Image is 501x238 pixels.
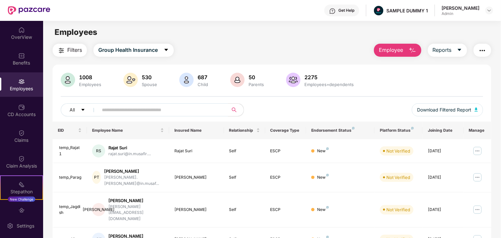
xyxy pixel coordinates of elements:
img: svg+xml;base64,PHN2ZyB4bWxucz0iaHR0cDovL3d3dy53My5vcmcvMjAwMC9zdmciIHhtbG5zOnhsaW5rPSJodHRwOi8vd3... [61,73,75,87]
div: Self [229,174,260,181]
span: All [70,106,75,113]
div: 2275 [303,74,355,81]
div: temp_Jagdish [59,204,82,216]
span: caret-down [164,47,169,53]
img: svg+xml;base64,PHN2ZyB4bWxucz0iaHR0cDovL3d3dy53My5vcmcvMjAwMC9zdmciIHhtbG5zOnhsaW5rPSJodHRwOi8vd3... [409,47,416,54]
th: Insured Name [169,122,224,139]
div: rajat.suri@in.musafir.... [108,151,151,157]
div: ESCP [270,207,301,213]
div: Not Verified [386,174,410,181]
th: Joining Date [423,122,464,139]
div: [PERSON_NAME] [108,198,164,204]
div: 687 [196,74,209,81]
img: svg+xml;base64,PHN2ZyB4bWxucz0iaHR0cDovL3d3dy53My5vcmcvMjAwMC9zdmciIHdpZHRoPSI4IiBoZWlnaHQ9IjgiIH... [326,174,329,176]
span: Filters [67,46,82,54]
div: Stepathon [1,188,42,195]
img: manageButton [472,172,483,183]
img: svg+xml;base64,PHN2ZyB4bWxucz0iaHR0cDovL3d3dy53My5vcmcvMjAwMC9zdmciIHdpZHRoPSIyNCIgaGVpZ2h0PSIyNC... [478,47,486,54]
img: svg+xml;base64,PHN2ZyBpZD0iQ2xhaW0iIHhtbG5zPSJodHRwOi8vd3d3LnczLm9yZy8yMDAwL3N2ZyIgd2lkdGg9IjIwIi... [18,130,25,136]
button: Allcaret-down [61,103,101,116]
div: Child [196,82,209,87]
span: caret-down [81,108,85,113]
th: Coverage Type [265,122,306,139]
img: svg+xml;base64,PHN2ZyB4bWxucz0iaHR0cDovL3d3dy53My5vcmcvMjAwMC9zdmciIHhtbG5zOnhsaW5rPSJodHRwOi8vd3... [286,73,300,87]
div: Parents [247,82,265,87]
img: Pazcare_Alternative_logo-01-01.png [374,6,383,15]
img: svg+xml;base64,PHN2ZyBpZD0iQmVuZWZpdHMiIHhtbG5zPSJodHRwOi8vd3d3LnczLm9yZy8yMDAwL3N2ZyIgd2lkdGg9Ij... [18,52,25,59]
div: [PERSON_NAME] [442,5,479,11]
span: Employee Name [92,128,159,133]
img: svg+xml;base64,PHN2ZyB4bWxucz0iaHR0cDovL3d3dy53My5vcmcvMjAwMC9zdmciIHhtbG5zOnhsaW5rPSJodHRwOi8vd3... [179,73,194,87]
img: manageButton [472,146,483,156]
img: svg+xml;base64,PHN2ZyB4bWxucz0iaHR0cDovL3d3dy53My5vcmcvMjAwMC9zdmciIHhtbG5zOnhsaW5rPSJodHRwOi8vd3... [123,73,138,87]
span: caret-down [457,47,462,53]
span: Employees [55,27,97,37]
div: Employees [78,82,103,87]
div: Self [229,207,260,213]
button: Employee [374,44,421,57]
img: svg+xml;base64,PHN2ZyBpZD0iSGVscC0zMngzMiIgeG1sbnM9Imh0dHA6Ly93d3cudzMub3JnLzIwMDAvc3ZnIiB3aWR0aD... [329,8,336,14]
span: Reports [433,46,452,54]
button: Download Filtered Report [412,103,483,116]
div: Get Help [338,8,354,13]
img: svg+xml;base64,PHN2ZyBpZD0iRHJvcGRvd24tMzJ4MzIiIHhtbG5zPSJodHRwOi8vd3d3LnczLm9yZy8yMDAwL3N2ZyIgd2... [487,8,492,13]
div: Platform Status [380,128,417,133]
img: svg+xml;base64,PHN2ZyB4bWxucz0iaHR0cDovL3d3dy53My5vcmcvMjAwMC9zdmciIHdpZHRoPSIyNCIgaGVpZ2h0PSIyNC... [57,47,65,54]
div: [PERSON_NAME] [174,174,219,181]
img: svg+xml;base64,PHN2ZyB4bWxucz0iaHR0cDovL3d3dy53My5vcmcvMjAwMC9zdmciIHdpZHRoPSI4IiBoZWlnaHQ9IjgiIH... [326,206,329,209]
div: Spouse [140,82,158,87]
div: 530 [140,74,158,81]
img: svg+xml;base64,PHN2ZyBpZD0iRW1wbG95ZWVzIiB4bWxucz0iaHR0cDovL3d3dy53My5vcmcvMjAwMC9zdmciIHdpZHRoPS... [18,78,25,85]
div: [DATE] [428,148,459,154]
div: New [317,174,329,181]
th: EID [53,122,87,139]
div: ESCP [270,148,301,154]
div: temp_Parag [59,174,82,181]
button: Reportscaret-down [428,44,467,57]
div: 1008 [78,74,103,81]
img: svg+xml;base64,PHN2ZyB4bWxucz0iaHR0cDovL3d3dy53My5vcmcvMjAwMC9zdmciIHhtbG5zOnhsaW5rPSJodHRwOi8vd3... [475,108,478,112]
span: Employee [379,46,403,54]
span: EID [58,128,77,133]
div: Admin [442,11,479,16]
img: svg+xml;base64,PHN2ZyBpZD0iQ2xhaW0iIHhtbG5zPSJodHRwOi8vd3d3LnczLm9yZy8yMDAwL3N2ZyIgd2lkdGg9IjIwIi... [18,156,25,162]
div: temp_Rajat1 [59,145,82,157]
div: 50 [247,74,265,81]
div: New Challenge [8,197,35,202]
div: [PERSON_NAME] [104,168,164,174]
span: Relationship [229,128,255,133]
div: [DATE] [428,174,459,181]
div: Endorsement Status [311,128,369,133]
div: [DATE] [428,207,459,213]
img: New Pazcare Logo [8,6,50,15]
span: Group Health Insurance [98,46,158,54]
div: RS [92,144,105,157]
button: Group Health Insurancecaret-down [93,44,174,57]
button: search [228,103,244,116]
img: svg+xml;base64,PHN2ZyBpZD0iU2V0dGluZy0yMHgyMCIgeG1sbnM9Imh0dHA6Ly93d3cudzMub3JnLzIwMDAvc3ZnIiB3aW... [7,223,13,229]
span: search [228,107,240,112]
div: [PERSON_NAME][EMAIL_ADDRESS][DOMAIN_NAME] [108,204,164,222]
div: SAMPLE DUMMY 1 [386,7,428,14]
div: Settings [15,223,36,229]
div: Not Verified [386,148,410,154]
button: Filters [53,44,87,57]
div: [PERSON_NAME].[PERSON_NAME]@in.musaf... [104,174,164,187]
img: svg+xml;base64,PHN2ZyBpZD0iRW5kb3JzZW1lbnRzIiB4bWxucz0iaHR0cDovL3d3dy53My5vcmcvMjAwMC9zdmciIHdpZH... [18,207,25,214]
img: svg+xml;base64,PHN2ZyB4bWxucz0iaHR0cDovL3d3dy53My5vcmcvMjAwMC9zdmciIHhtbG5zOnhsaW5rPSJodHRwOi8vd3... [230,73,245,87]
img: svg+xml;base64,PHN2ZyB4bWxucz0iaHR0cDovL3d3dy53My5vcmcvMjAwMC9zdmciIHdpZHRoPSIyMSIgaGVpZ2h0PSIyMC... [18,181,25,188]
img: svg+xml;base64,PHN2ZyBpZD0iSG9tZSIgeG1sbnM9Imh0dHA6Ly93d3cudzMub3JnLzIwMDAvc3ZnIiB3aWR0aD0iMjAiIG... [18,27,25,33]
div: Self [229,148,260,154]
div: Rajat Suri [174,148,219,154]
th: Relationship [224,122,265,139]
img: svg+xml;base64,PHN2ZyB4bWxucz0iaHR0cDovL3d3dy53My5vcmcvMjAwMC9zdmciIHdpZHRoPSI4IiBoZWlnaHQ9IjgiIH... [326,147,329,150]
div: [PERSON_NAME] [92,203,105,216]
th: Employee Name [87,122,169,139]
div: [PERSON_NAME] [174,207,219,213]
div: New [317,207,329,213]
th: Manage [464,122,491,139]
img: manageButton [472,204,483,215]
div: PT [92,171,101,184]
div: New [317,148,329,154]
img: svg+xml;base64,PHN2ZyB4bWxucz0iaHR0cDovL3d3dy53My5vcmcvMjAwMC9zdmciIHdpZHRoPSI4IiBoZWlnaHQ9IjgiIH... [352,127,355,129]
